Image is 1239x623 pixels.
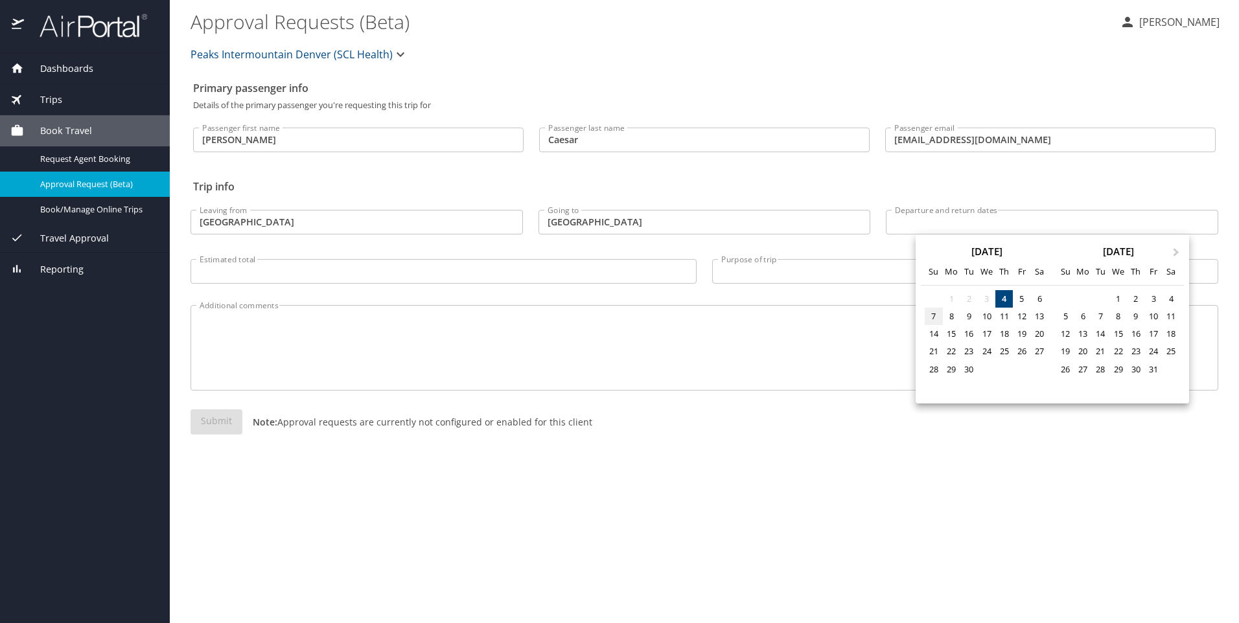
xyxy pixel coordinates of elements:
[1144,308,1162,325] div: Choose Friday, October 10th, 2025
[1031,263,1048,280] div: Sa
[1109,325,1127,343] div: Choose Wednesday, October 15th, 2025
[1127,325,1144,343] div: Choose Thursday, October 16th, 2025
[925,308,942,325] div: Choose Sunday, September 7th, 2025
[1056,263,1074,280] div: Su
[925,361,942,378] div: Choose Sunday, September 28th, 2025
[978,290,995,308] div: Not available Wednesday, September 3rd, 2025
[1074,343,1092,360] div: Choose Monday, October 20th, 2025
[925,263,942,280] div: Su
[1144,290,1162,308] div: Choose Friday, October 3rd, 2025
[925,325,942,343] div: Choose Sunday, September 14th, 2025
[960,361,978,378] div: Choose Tuesday, September 30th, 2025
[1074,325,1092,343] div: Choose Monday, October 13th, 2025
[943,308,960,325] div: Choose Monday, September 8th, 2025
[1074,263,1092,280] div: Mo
[1092,361,1109,378] div: Choose Tuesday, October 28th, 2025
[960,290,978,308] div: Not available Tuesday, September 2nd, 2025
[1163,290,1180,308] div: Choose Saturday, October 4th, 2025
[1056,290,1179,396] div: month 2025-10
[1127,308,1144,325] div: Choose Thursday, October 9th, 2025
[1144,325,1162,343] div: Choose Friday, October 17th, 2025
[1167,236,1188,256] button: Next Month
[1031,343,1048,360] div: Choose Saturday, September 27th, 2025
[1144,343,1162,360] div: Choose Friday, October 24th, 2025
[1144,361,1162,378] div: Choose Friday, October 31st, 2025
[1013,308,1030,325] div: Choose Friday, September 12th, 2025
[1163,343,1180,360] div: Choose Saturday, October 25th, 2025
[1109,343,1127,360] div: Choose Wednesday, October 22nd, 2025
[1031,325,1048,343] div: Choose Saturday, September 20th, 2025
[995,290,1013,308] div: Choose Thursday, September 4th, 2025
[1109,290,1127,308] div: Choose Wednesday, October 1st, 2025
[960,308,978,325] div: Choose Tuesday, September 9th, 2025
[1031,308,1048,325] div: Choose Saturday, September 13th, 2025
[1109,308,1127,325] div: Choose Wednesday, October 8th, 2025
[960,343,978,360] div: Choose Tuesday, September 23rd, 2025
[995,343,1013,360] div: Choose Thursday, September 25th, 2025
[978,325,995,343] div: Choose Wednesday, September 17th, 2025
[960,325,978,343] div: Choose Tuesday, September 16th, 2025
[995,263,1013,280] div: Th
[978,308,995,325] div: Choose Wednesday, September 10th, 2025
[1056,308,1074,325] div: Choose Sunday, October 5th, 2025
[1052,247,1184,256] div: [DATE]
[1013,290,1030,308] div: Choose Friday, September 5th, 2025
[1013,343,1030,360] div: Choose Friday, September 26th, 2025
[1056,361,1074,378] div: Choose Sunday, October 26th, 2025
[995,325,1013,343] div: Choose Thursday, September 18th, 2025
[1031,290,1048,308] div: Choose Saturday, September 6th, 2025
[1013,325,1030,343] div: Choose Friday, September 19th, 2025
[1109,361,1127,378] div: Choose Wednesday, October 29th, 2025
[943,343,960,360] div: Choose Monday, September 22nd, 2025
[925,290,1048,396] div: month 2025-09
[1092,263,1109,280] div: Tu
[943,361,960,378] div: Choose Monday, September 29th, 2025
[1056,343,1074,360] div: Choose Sunday, October 19th, 2025
[1144,263,1162,280] div: Fr
[1127,343,1144,360] div: Choose Thursday, October 23rd, 2025
[1092,343,1109,360] div: Choose Tuesday, October 21st, 2025
[1056,325,1074,343] div: Choose Sunday, October 12th, 2025
[978,263,995,280] div: We
[1074,361,1092,378] div: Choose Monday, October 27th, 2025
[1109,263,1127,280] div: We
[1163,325,1180,343] div: Choose Saturday, October 18th, 2025
[1013,263,1030,280] div: Fr
[1163,263,1180,280] div: Sa
[978,343,995,360] div: Choose Wednesday, September 24th, 2025
[1092,325,1109,343] div: Choose Tuesday, October 14th, 2025
[1074,308,1092,325] div: Choose Monday, October 6th, 2025
[1127,290,1144,308] div: Choose Thursday, October 2nd, 2025
[995,308,1013,325] div: Choose Thursday, September 11th, 2025
[943,263,960,280] div: Mo
[943,325,960,343] div: Choose Monday, September 15th, 2025
[1127,361,1144,378] div: Choose Thursday, October 30th, 2025
[1127,263,1144,280] div: Th
[1163,308,1180,325] div: Choose Saturday, October 11th, 2025
[921,247,1052,256] div: [DATE]
[1092,308,1109,325] div: Choose Tuesday, October 7th, 2025
[925,343,942,360] div: Choose Sunday, September 21st, 2025
[943,290,960,308] div: Not available Monday, September 1st, 2025
[960,263,978,280] div: Tu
